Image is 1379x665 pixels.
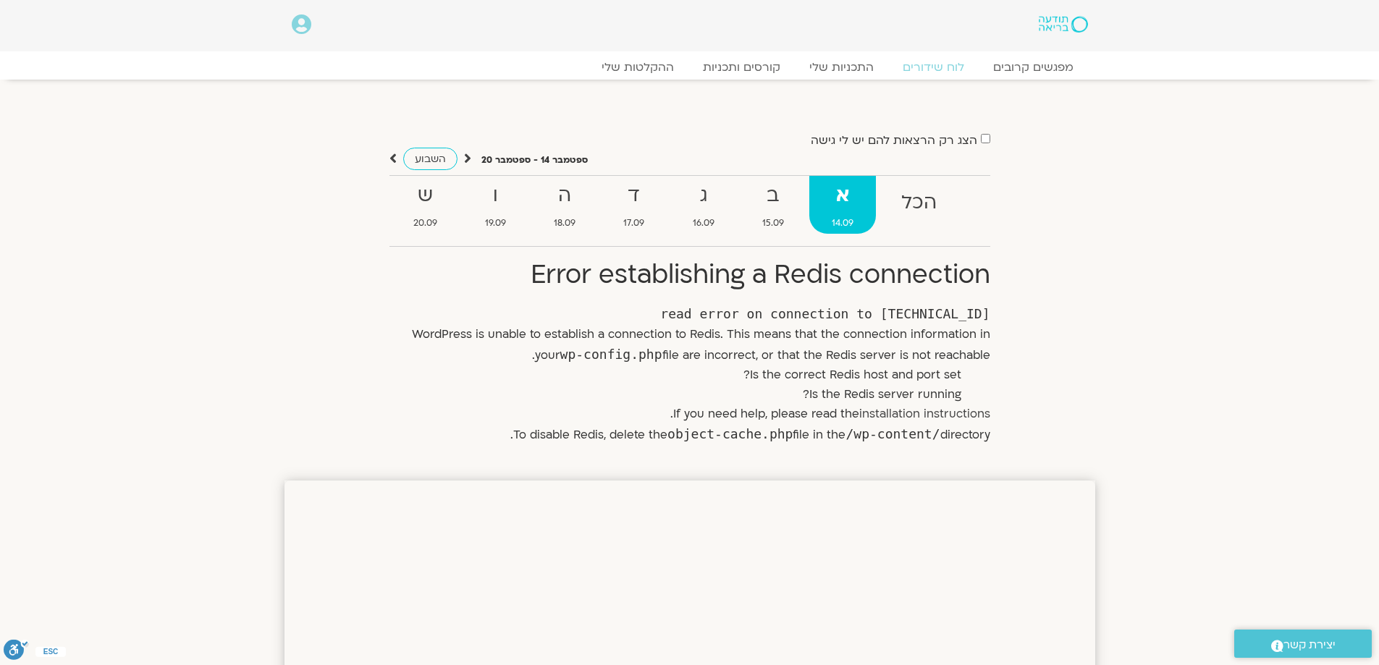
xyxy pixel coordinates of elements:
span: 14.09 [809,216,876,231]
a: ההקלטות שלי [587,60,688,75]
a: הכל [879,176,959,234]
span: השבוע [415,152,446,166]
p: WordPress is unable to establish a connection to Redis. This means that the connection informatio... [389,325,990,365]
strong: הכל [879,187,959,219]
strong: ה [531,179,598,212]
li: Is the Redis server running? [389,385,961,404]
p: To disable Redis, delete the file in the directory. [389,424,990,445]
a: ש20.09 [391,176,460,234]
code: object-cache.php [667,426,793,441]
p: If you need help, please read the . [389,404,990,424]
span: 15.09 [740,216,806,231]
a: א14.09 [809,176,876,234]
a: לוח שידורים [888,60,979,75]
a: ה18.09 [531,176,598,234]
a: מפגשים קרובים [979,60,1088,75]
strong: א [809,179,876,212]
span: 19.09 [463,216,528,231]
span: יצירת קשר [1283,635,1336,655]
a: יצירת קשר [1234,630,1372,658]
a: ג16.09 [670,176,737,234]
strong: ב [740,179,806,212]
a: ו19.09 [463,176,528,234]
h1: Error establishing a Redis connection [389,258,990,292]
a: ב15.09 [740,176,806,234]
code: /wp-content/ [845,426,940,441]
label: הצג רק הרצאות להם יש לי גישה [811,134,977,147]
code: wp-config.php [560,347,662,362]
a: השבוע [403,148,457,170]
a: installation instructions [859,406,990,422]
span: 20.09 [391,216,460,231]
a: קורסים ותכניות [688,60,795,75]
strong: ד [601,179,667,212]
a: התכניות שלי [795,60,888,75]
strong: ש [391,179,460,212]
li: Is the correct Redis host and port set? [389,365,961,385]
code: read error on connection to [TECHNICAL_ID] [660,306,990,321]
span: 18.09 [531,216,598,231]
span: 17.09 [601,216,667,231]
p: ספטמבר 14 - ספטמבר 20 [481,153,588,168]
span: 16.09 [670,216,737,231]
strong: ו [463,179,528,212]
nav: Menu [292,60,1088,75]
strong: ג [670,179,737,212]
a: ד17.09 [601,176,667,234]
